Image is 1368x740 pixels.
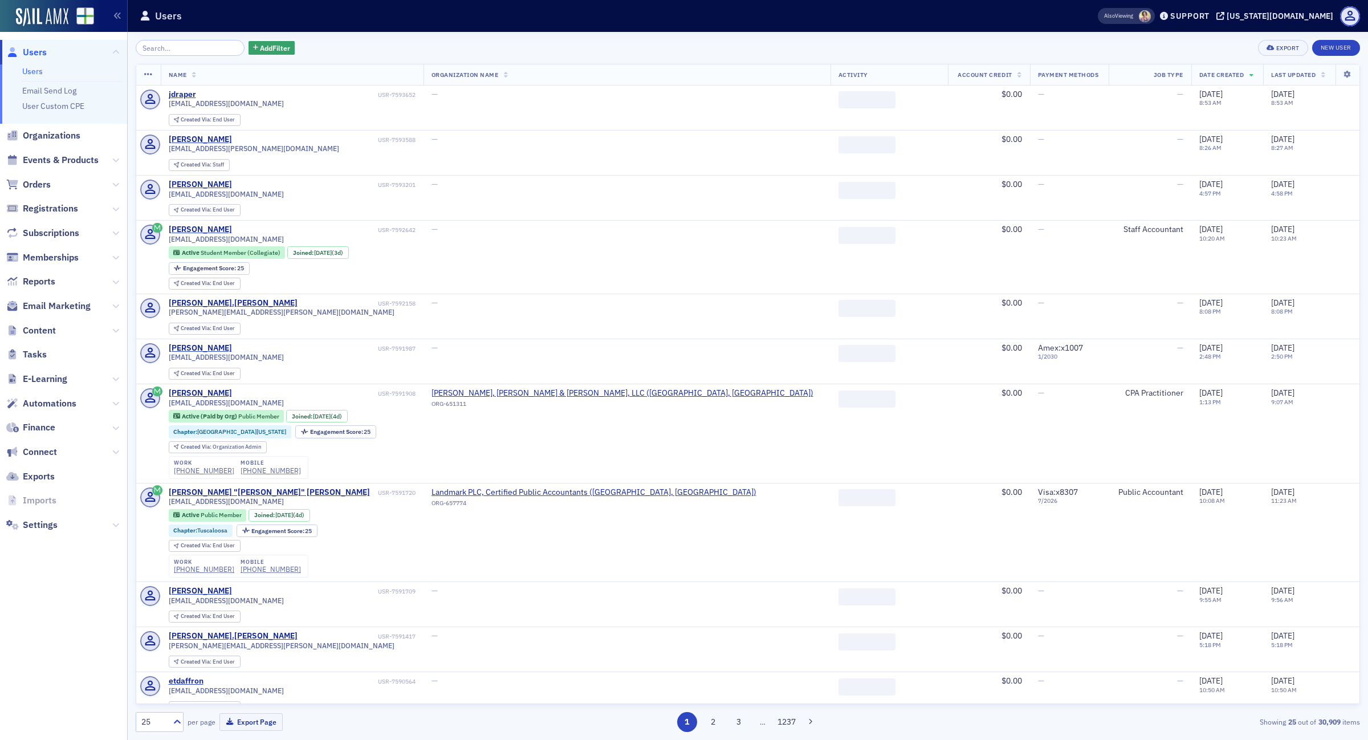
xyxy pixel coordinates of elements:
[6,373,67,385] a: E-Learning
[6,129,80,142] a: Organizations
[169,487,370,498] div: [PERSON_NAME] "[PERSON_NAME]" [PERSON_NAME]
[703,712,723,732] button: 2
[1199,497,1225,505] time: 10:08 AM
[237,524,317,537] div: Engagement Score: 25
[169,262,250,275] div: Engagement Score: 25
[313,413,342,420] div: (4d)
[23,470,55,483] span: Exports
[431,134,438,144] span: —
[1199,487,1223,497] span: [DATE]
[1038,298,1044,308] span: —
[1038,134,1044,144] span: —
[181,658,213,665] span: Created Via :
[182,249,201,257] span: Active
[1271,144,1293,152] time: 8:27 AM
[1001,224,1022,234] span: $0.00
[183,265,244,271] div: 25
[23,129,80,142] span: Organizations
[23,519,58,531] span: Settings
[23,202,78,215] span: Registrations
[1177,586,1183,596] span: —
[1177,298,1183,308] span: —
[169,399,284,407] span: [EMAIL_ADDRESS][DOMAIN_NAME]
[1001,388,1022,398] span: $0.00
[1038,71,1099,79] span: Payment Methods
[169,425,292,438] div: Chapter:
[1271,686,1297,694] time: 10:50 AM
[292,413,313,420] span: Joined :
[181,280,235,287] div: End User
[1001,89,1022,99] span: $0.00
[181,612,213,620] span: Created Via :
[181,369,213,377] span: Created Via :
[169,225,232,235] a: [PERSON_NAME]
[1199,189,1221,197] time: 4:57 PM
[1177,179,1183,189] span: —
[169,596,284,605] span: [EMAIL_ADDRESS][DOMAIN_NAME]
[1276,45,1300,51] div: Export
[1117,225,1183,235] div: Staff Accountant
[1038,89,1044,99] span: —
[838,227,895,244] span: ‌
[155,9,182,23] h1: Users
[275,511,293,519] span: [DATE]
[169,204,241,216] div: Created Via: End User
[198,91,415,99] div: USR-7593652
[169,144,339,153] span: [EMAIL_ADDRESS][PERSON_NAME][DOMAIN_NAME]
[1271,89,1294,99] span: [DATE]
[1177,343,1183,353] span: —
[23,300,91,312] span: Email Marketing
[1199,676,1223,686] span: [DATE]
[136,40,245,56] input: Search…
[6,421,55,434] a: Finance
[1001,586,1022,596] span: $0.00
[1199,71,1244,79] span: Date Created
[169,388,232,399] div: [PERSON_NAME]
[169,540,241,552] div: Created Via: End User
[1199,586,1223,596] span: [DATE]
[1340,6,1360,26] span: Profile
[181,444,261,450] div: Organization Admin
[169,190,284,198] span: [EMAIL_ADDRESS][DOMAIN_NAME]
[174,466,234,475] div: [PHONE_NUMBER]
[181,542,213,549] span: Created Via :
[23,275,55,288] span: Reports
[287,246,349,259] div: Joined: 2025-08-15 00:00:00
[169,278,241,290] div: Created Via: End User
[1271,307,1293,315] time: 8:08 PM
[1271,224,1294,234] span: [DATE]
[1199,596,1222,604] time: 9:55 AM
[6,275,55,288] a: Reports
[6,251,79,264] a: Memberships
[234,390,415,397] div: USR-7591908
[241,559,301,566] div: mobile
[173,526,197,534] span: Chapter :
[1199,307,1221,315] time: 8:08 PM
[1271,352,1293,360] time: 2:50 PM
[241,565,301,574] a: [PHONE_NUMBER]
[431,676,438,686] span: —
[234,588,415,595] div: USR-7591709
[1038,179,1044,189] span: —
[169,246,286,259] div: Active: Active: Student Member (Collegiate)
[1117,487,1183,498] div: Public Accountant
[431,631,438,641] span: —
[169,676,203,686] div: etdaffron
[1199,234,1225,242] time: 10:20 AM
[1199,343,1223,353] span: [DATE]
[169,441,267,453] div: Created Via: Organization Admin
[174,565,234,574] a: [PHONE_NUMBER]
[201,249,280,257] span: Student Member (Collegiate)
[181,207,235,213] div: End User
[181,659,235,665] div: End User
[372,489,415,497] div: USR-7591720
[6,324,56,337] a: Content
[1038,586,1044,596] span: —
[181,116,213,123] span: Created Via :
[431,179,438,189] span: —
[205,678,415,685] div: USR-7590564
[23,178,51,191] span: Orders
[431,71,499,79] span: Organization Name
[23,494,56,507] span: Imports
[169,323,241,335] div: Created Via: End User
